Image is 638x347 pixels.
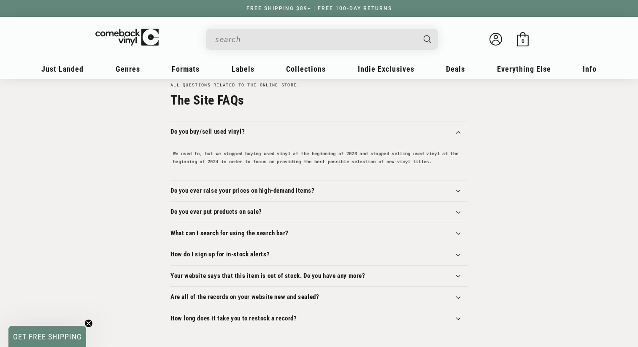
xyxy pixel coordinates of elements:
[170,244,468,265] summary: How do I sign up for in-stock alerts?
[170,287,468,308] summary: Are all of the records on your website new and sealed?
[8,326,86,347] div: GET FREE SHIPPINGClose teaser
[13,332,82,341] span: GET FREE SHIPPING
[84,319,93,328] button: Close teaser
[170,315,297,323] h3: How long does it take you to restock a record?
[170,250,270,259] h3: How do I sign up for in-stock alerts?
[170,202,468,223] summary: Do you ever put products on sale?
[170,187,315,195] h3: Do you ever raise your prices on high-demand items?
[446,65,465,73] span: Deals
[286,65,326,73] span: Collections
[170,128,245,136] h3: Do you buy/sell used vinyl?
[41,65,84,73] span: Just Landed
[170,208,262,216] h3: Do you ever put products on sale?
[170,272,365,280] h3: Your website says that this item is out of stock. Do you have any more?
[173,150,465,166] h6: We used to, but we stopped buying used vinyl at the beginning of 2023 and stopped selling used vi...
[116,65,140,73] span: Genres
[170,229,289,238] h3: What can I search for using the search bar?
[232,65,254,73] span: Labels
[583,65,597,73] span: Info
[170,121,468,143] summary: Do you buy/sell used vinyl?
[170,142,468,173] div: Do you buy/sell used vinyl?
[170,92,468,108] h2: The Site FAQs
[170,223,468,244] summary: What can I search for using the search bar?
[172,65,200,73] span: Formats
[170,308,468,329] summary: How long does it take you to restock a record?
[522,38,524,44] span: 0
[497,65,551,73] span: Everything Else
[416,29,439,50] button: Search
[170,266,468,287] summary: Your website says that this item is out of stock. Do you have any more?
[215,31,415,48] input: When autocomplete results are available use up and down arrows to review and enter to select
[170,180,468,202] summary: Do you ever raise your prices on high-demand items?
[238,5,400,11] a: FREE SHIPPING $89+ | FREE 100-DAY RETURNS
[170,83,468,88] p: All questions related to the online store.
[206,29,438,50] div: Search
[358,65,414,73] span: Indie Exclusives
[170,293,319,301] h3: Are all of the records on your website new and sealed?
